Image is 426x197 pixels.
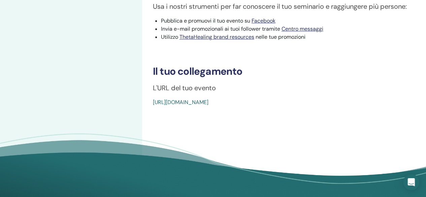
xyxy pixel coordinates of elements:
[153,65,415,77] h3: Il tuo collegamento
[282,25,323,32] a: Centro messaggi
[161,25,415,33] li: Invia e-mail promozionali ai tuoi follower tramite
[153,83,415,93] p: L'URL del tuo evento
[153,1,415,11] p: Usa i nostri strumenti per far conoscere il tuo seminario e raggiungere più persone:
[161,17,415,25] li: Pubblica e promuovi il tuo evento su
[161,33,415,41] li: Utilizzo nelle tue promozioni
[179,33,254,40] a: ThetaHealing brand resources
[252,17,275,24] a: Facebook
[403,174,419,190] div: Open Intercom Messenger
[153,99,208,106] a: [URL][DOMAIN_NAME]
